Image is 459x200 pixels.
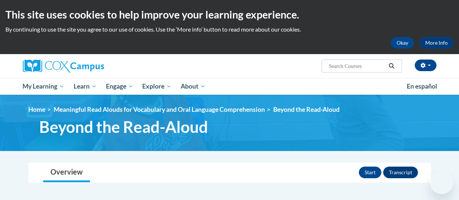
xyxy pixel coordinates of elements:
a: More Info [419,37,454,49]
iframe: Button to launch messaging window [430,171,453,194]
a: My Learning [18,78,69,95]
span: My Learning [22,82,64,91]
a: En español [402,79,442,94]
span: Beyond the Read-Aloud [273,106,340,113]
p: By continuing to use the site you agree to our use of cookies. Use the ‘More info’ button to read... [5,25,454,33]
a: Learn [69,78,101,95]
button: Okay [391,37,414,49]
div: Main menu [17,78,442,95]
span: Learn [74,82,97,91]
button: Search [386,62,397,70]
button: Start [359,167,381,178]
span: Beyond the Read-Aloud [39,117,208,136]
a: Overview [43,163,90,182]
a: Meaningful Read Alouds for Vocabulary and Oral Language Comprehension [54,106,265,113]
a: Home [28,106,45,113]
button: Transcript [383,167,418,178]
span: En español [407,82,437,90]
span: Engage [106,82,133,91]
input: Search Courses [328,62,386,70]
h2: This site uses cookies to help improve your learning experience. [5,7,454,22]
a: About [176,78,210,95]
a: Cox Campus [23,60,153,73]
span: Explore [142,82,171,91]
span: About [181,82,205,91]
a: Explore [138,78,176,95]
img: Cox Campus [23,60,104,73]
a: Engage [101,78,138,95]
button: Account Settings [415,60,437,71]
